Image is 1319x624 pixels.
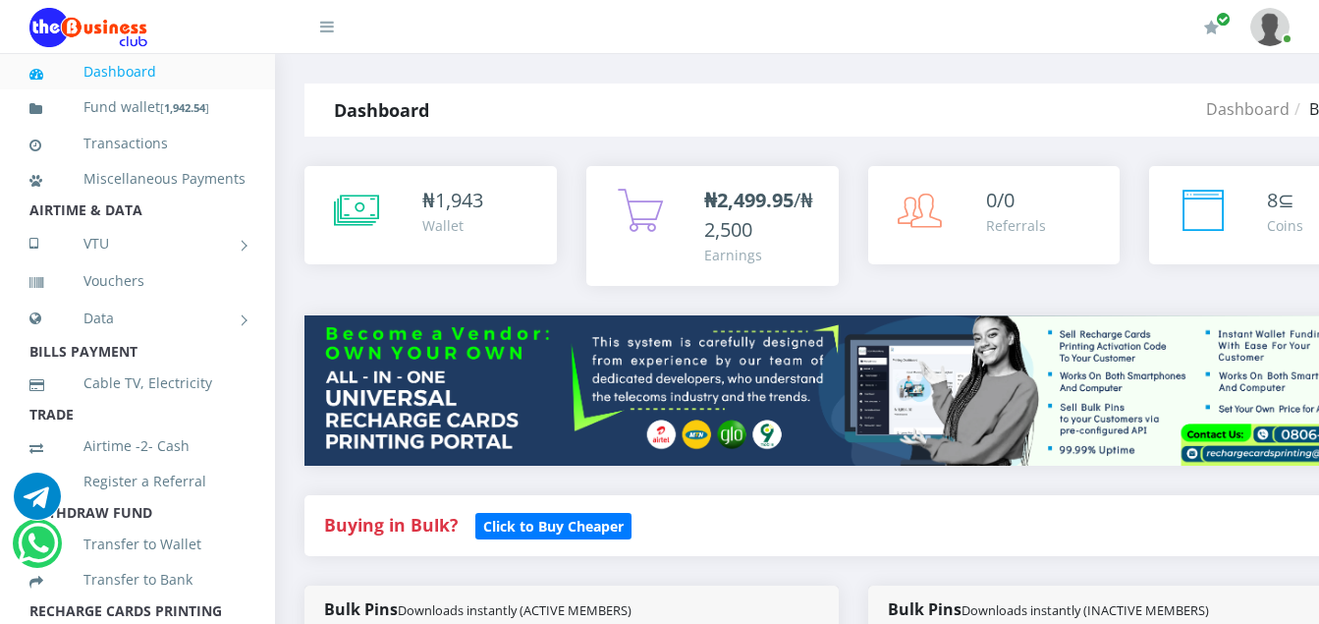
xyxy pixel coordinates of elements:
strong: Dashboard [334,98,429,122]
strong: Buying in Bulk? [324,513,458,537]
span: 8 [1267,187,1278,213]
small: [ ] [160,100,209,115]
a: Dashboard [1206,98,1290,120]
a: 0/0 Referrals [868,166,1121,264]
span: /₦2,500 [704,187,813,243]
a: Chat for support [18,535,58,567]
b: 1,942.54 [164,100,205,115]
small: Downloads instantly (INACTIVE MEMBERS) [962,601,1209,619]
div: Referrals [986,215,1046,236]
strong: Bulk Pins [888,598,1209,620]
a: Cable TV, Electricity [29,361,246,406]
a: Data [29,294,246,343]
b: ₦2,499.95 [704,187,794,213]
div: Wallet [422,215,483,236]
div: ⊆ [1267,186,1303,215]
a: Transfer to Bank [29,557,246,602]
a: Miscellaneous Payments [29,156,246,201]
strong: Bulk Pins [324,598,632,620]
a: Transactions [29,121,246,166]
a: Airtime -2- Cash [29,424,246,469]
a: Click to Buy Cheaper [475,513,632,537]
a: Register a Referral [29,459,246,504]
a: Vouchers [29,258,246,304]
small: Downloads instantly (ACTIVE MEMBERS) [398,601,632,619]
div: Earnings [704,245,819,265]
div: Coins [1267,215,1303,236]
a: Chat for support [14,487,61,520]
span: Renew/Upgrade Subscription [1216,12,1231,27]
a: ₦2,499.95/₦2,500 Earnings [586,166,839,286]
span: 0/0 [986,187,1015,213]
a: Transfer to Wallet [29,522,246,567]
span: 1,943 [435,187,483,213]
a: Dashboard [29,49,246,94]
div: ₦ [422,186,483,215]
b: Click to Buy Cheaper [483,517,624,536]
a: Fund wallet[1,942.54] [29,85,246,131]
i: Renew/Upgrade Subscription [1204,20,1219,35]
img: Logo [29,8,147,47]
a: ₦1,943 Wallet [304,166,557,264]
img: User [1250,8,1290,46]
a: VTU [29,219,246,268]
